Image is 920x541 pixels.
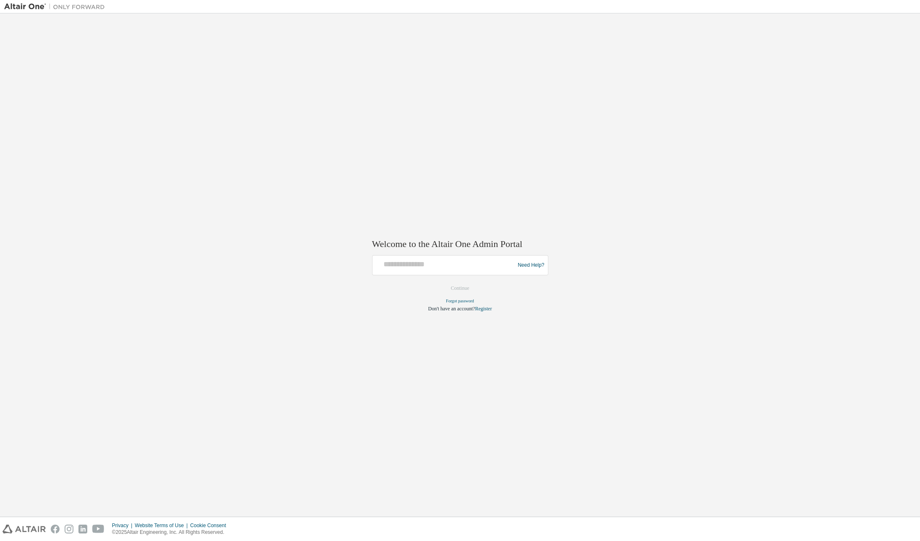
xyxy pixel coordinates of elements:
[112,522,135,529] div: Privacy
[112,529,231,536] p: © 2025 Altair Engineering, Inc. All Rights Reserved.
[190,522,231,529] div: Cookie Consent
[518,265,544,265] a: Need Help?
[446,299,474,304] a: Forgot password
[51,525,60,533] img: facebook.svg
[428,306,475,312] span: Don't have an account?
[65,525,73,533] img: instagram.svg
[372,238,548,250] h2: Welcome to the Altair One Admin Portal
[4,3,109,11] img: Altair One
[92,525,104,533] img: youtube.svg
[475,306,492,312] a: Register
[135,522,190,529] div: Website Terms of Use
[78,525,87,533] img: linkedin.svg
[3,525,46,533] img: altair_logo.svg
